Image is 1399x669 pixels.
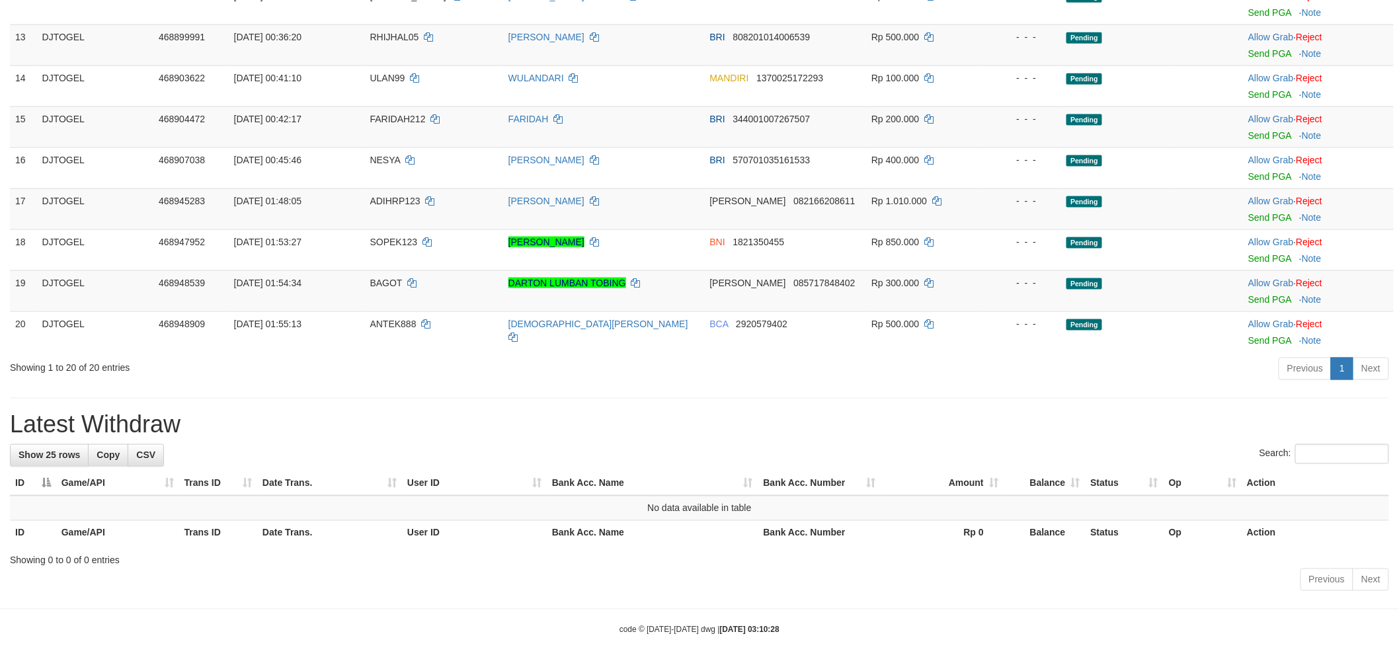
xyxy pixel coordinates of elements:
th: Rp 0 [881,521,1004,545]
span: Pending [1066,114,1102,126]
th: Game/API: activate to sort column ascending [56,471,179,496]
a: Next [1353,358,1389,380]
span: [DATE] 01:54:34 [234,278,301,288]
span: Rp 1.010.000 [871,196,927,206]
th: ID [10,521,56,545]
span: · [1248,319,1296,329]
td: DJTOGEL [37,65,154,106]
span: BRI [710,32,725,42]
span: CSV [136,450,155,461]
span: NESYA [370,155,401,165]
span: ADIHRP123 [370,196,420,206]
a: Show 25 rows [10,444,89,467]
a: Copy [88,444,128,467]
span: 468899991 [159,32,205,42]
a: Note [1302,171,1322,182]
a: Allow Grab [1248,319,1293,329]
span: · [1248,73,1296,83]
a: Reject [1296,73,1322,83]
th: Bank Acc. Number [758,521,881,545]
th: Bank Acc. Number: activate to sort column ascending [758,471,881,496]
td: DJTOGEL [37,188,154,229]
span: Pending [1066,237,1102,249]
th: Action [1242,521,1389,545]
th: Date Trans. [257,521,402,545]
th: Status: activate to sort column ascending [1086,471,1164,496]
a: 1 [1331,358,1353,380]
span: Copy 085717848402 to clipboard [793,278,855,288]
th: Trans ID: activate to sort column ascending [179,471,257,496]
td: · [1243,311,1394,352]
span: Copy 1370025172293 to clipboard [756,73,823,83]
a: Allow Grab [1248,155,1293,165]
a: Send PGA [1248,253,1291,264]
th: Game/API [56,521,179,545]
a: WULANDARI [508,73,564,83]
th: Bank Acc. Name: activate to sort column ascending [547,471,758,496]
span: 468945283 [159,196,205,206]
span: Pending [1066,278,1102,290]
span: BNI [710,237,725,247]
a: FARIDAH [508,114,549,124]
a: Send PGA [1248,7,1291,18]
a: [PERSON_NAME] [508,155,584,165]
td: 15 [10,106,37,147]
a: Reject [1296,196,1322,206]
div: - - - [988,112,1056,126]
td: · [1243,147,1394,188]
div: - - - [988,317,1056,331]
span: BCA [710,319,729,329]
span: Show 25 rows [19,450,80,461]
span: Pending [1066,155,1102,167]
span: MANDIRI [710,73,749,83]
span: · [1248,196,1296,206]
a: Previous [1300,569,1353,591]
span: Copy 082166208611 to clipboard [793,196,855,206]
span: FARIDAH212 [370,114,426,124]
a: Allow Grab [1248,114,1293,124]
a: Send PGA [1248,89,1291,100]
label: Search: [1259,444,1389,464]
span: 468947952 [159,237,205,247]
div: - - - [988,153,1056,167]
a: Note [1302,48,1322,59]
div: - - - [988,194,1056,208]
a: Reject [1296,155,1322,165]
span: Rp 850.000 [871,237,919,247]
div: - - - [988,71,1056,85]
span: [DATE] 01:53:27 [234,237,301,247]
a: Next [1353,569,1389,591]
td: 14 [10,65,37,106]
a: Note [1302,89,1322,100]
span: ULAN99 [370,73,405,83]
span: · [1248,32,1296,42]
th: Bank Acc. Name [547,521,758,545]
a: [PERSON_NAME] [508,196,584,206]
a: Reject [1296,32,1322,42]
span: Pending [1066,196,1102,208]
a: Allow Grab [1248,196,1293,206]
td: · [1243,270,1394,311]
td: DJTOGEL [37,229,154,270]
th: Balance: activate to sort column ascending [1004,471,1086,496]
td: DJTOGEL [37,24,154,65]
strong: [DATE] 03:10:28 [720,625,779,635]
input: Search: [1295,444,1389,464]
span: [PERSON_NAME] [710,196,786,206]
a: Allow Grab [1248,278,1293,288]
span: [DATE] 01:55:13 [234,319,301,329]
a: [PERSON_NAME] [508,237,584,247]
span: Rp 100.000 [871,73,919,83]
td: · [1243,188,1394,229]
div: - - - [988,276,1056,290]
span: 468904472 [159,114,205,124]
td: DJTOGEL [37,311,154,352]
span: BRI [710,155,725,165]
th: ID: activate to sort column descending [10,471,56,496]
span: BRI [710,114,725,124]
span: [PERSON_NAME] [710,278,786,288]
td: No data available in table [10,496,1389,521]
span: SOPEK123 [370,237,418,247]
td: · [1243,65,1394,106]
th: Trans ID [179,521,257,545]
